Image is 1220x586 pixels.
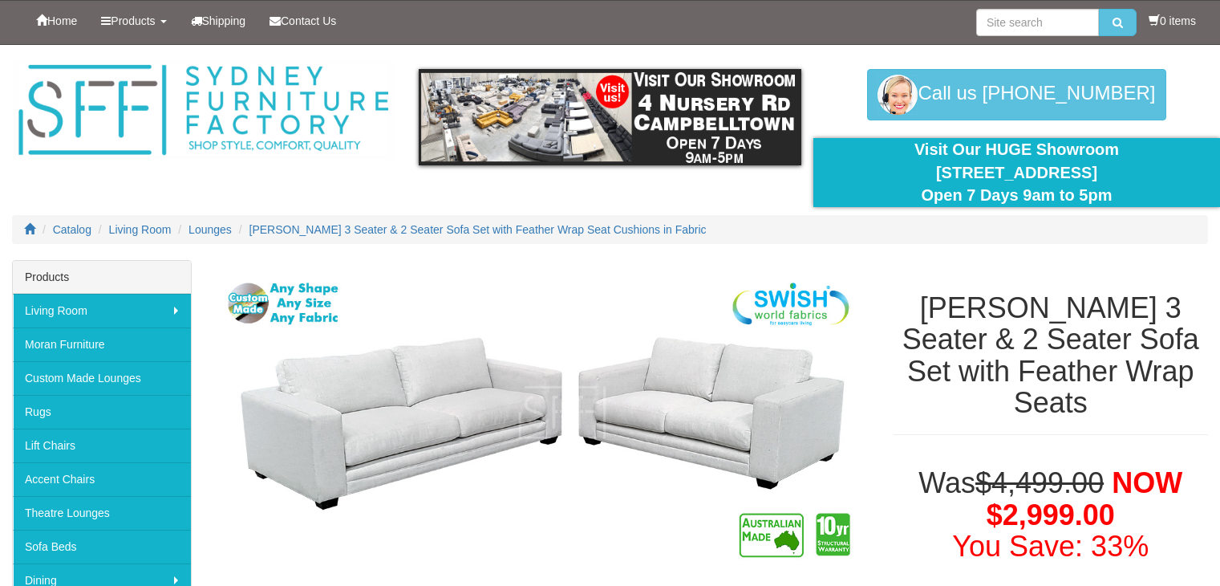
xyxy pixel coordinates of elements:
a: Shipping [179,1,258,41]
span: Shipping [202,14,246,27]
a: Home [24,1,89,41]
a: Catalog [53,223,91,236]
span: Contact Us [281,14,336,27]
a: Products [89,1,178,41]
div: Products [13,261,191,294]
del: $4,499.00 [975,466,1104,499]
a: Sofa Beds [13,530,191,564]
h1: [PERSON_NAME] 3 Seater & 2 Seater Sofa Set with Feather Wrap Seats [894,292,1209,419]
span: Products [111,14,155,27]
span: Home [47,14,77,27]
a: Moran Furniture [13,328,191,361]
img: Sydney Furniture Factory [12,61,395,160]
a: [PERSON_NAME] 3 Seater & 2 Seater Sofa Set with Feather Wrap Seat Cushions in Fabric [249,223,707,236]
font: You Save: 33% [952,530,1149,563]
span: NOW $2,999.00 [987,466,1182,531]
img: showroom.gif [419,69,801,165]
a: Theatre Lounges [13,496,191,530]
h1: Was [894,467,1209,563]
a: Custom Made Lounges [13,361,191,395]
a: Living Room [109,223,172,236]
div: Visit Our HUGE Showroom [STREET_ADDRESS] Open 7 Days 9am to 5pm [825,138,1208,207]
a: Rugs [13,395,191,429]
li: 0 items [1149,13,1196,29]
a: Lounges [188,223,232,236]
a: Accent Chairs [13,462,191,496]
a: Lift Chairs [13,429,191,462]
a: Contact Us [257,1,348,41]
input: Site search [976,9,1099,36]
a: Living Room [13,294,191,328]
